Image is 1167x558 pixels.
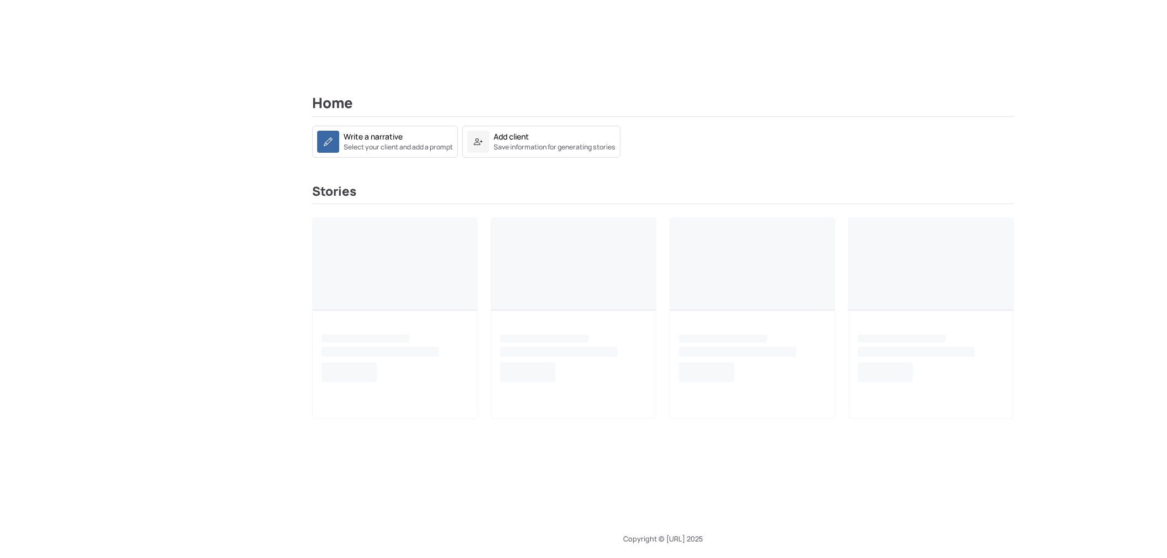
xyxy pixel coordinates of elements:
div: Write a narrative [344,131,403,142]
small: Save information for generating stories [494,142,615,152]
a: Write a narrativeSelect your client and add a prompt [312,126,458,158]
a: Add clientSave information for generating stories [462,126,620,158]
h2: Home [312,95,1014,117]
a: Write a narrativeSelect your client and add a prompt [312,135,458,146]
div: Add client [494,131,529,142]
span: Copyright © [URL] 2025 [623,534,703,544]
small: Select your client and add a prompt [344,142,453,152]
a: Add clientSave information for generating stories [462,135,620,146]
h3: Stories [312,184,1014,204]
